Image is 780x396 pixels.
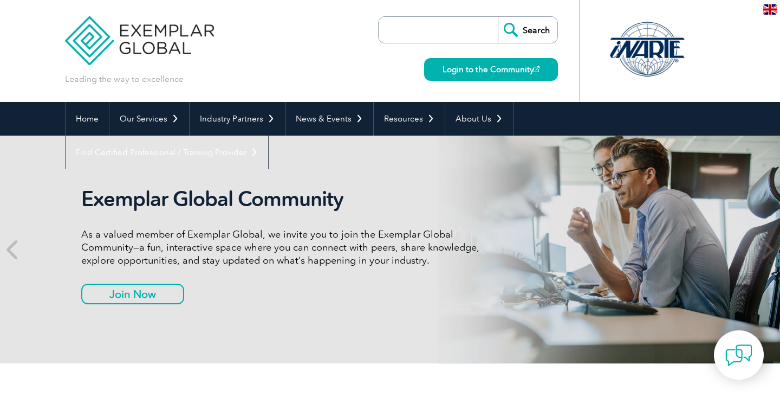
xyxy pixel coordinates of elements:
a: Home [66,102,109,136]
a: Our Services [109,102,189,136]
a: About Us [445,102,513,136]
a: Find Certified Professional / Training Provider [66,136,268,169]
img: contact-chat.png [725,342,752,369]
h2: Exemplar Global Community [81,187,487,212]
p: As a valued member of Exemplar Global, we invite you to join the Exemplar Global Community—a fun,... [81,228,487,267]
a: News & Events [285,102,373,136]
img: en [763,4,777,15]
a: Join Now [81,284,184,304]
a: Login to the Community [424,58,558,81]
a: Industry Partners [190,102,285,136]
p: Leading the way to excellence [65,73,184,85]
a: Resources [374,102,445,136]
input: Search [498,17,557,43]
img: open_square.png [534,66,539,72]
